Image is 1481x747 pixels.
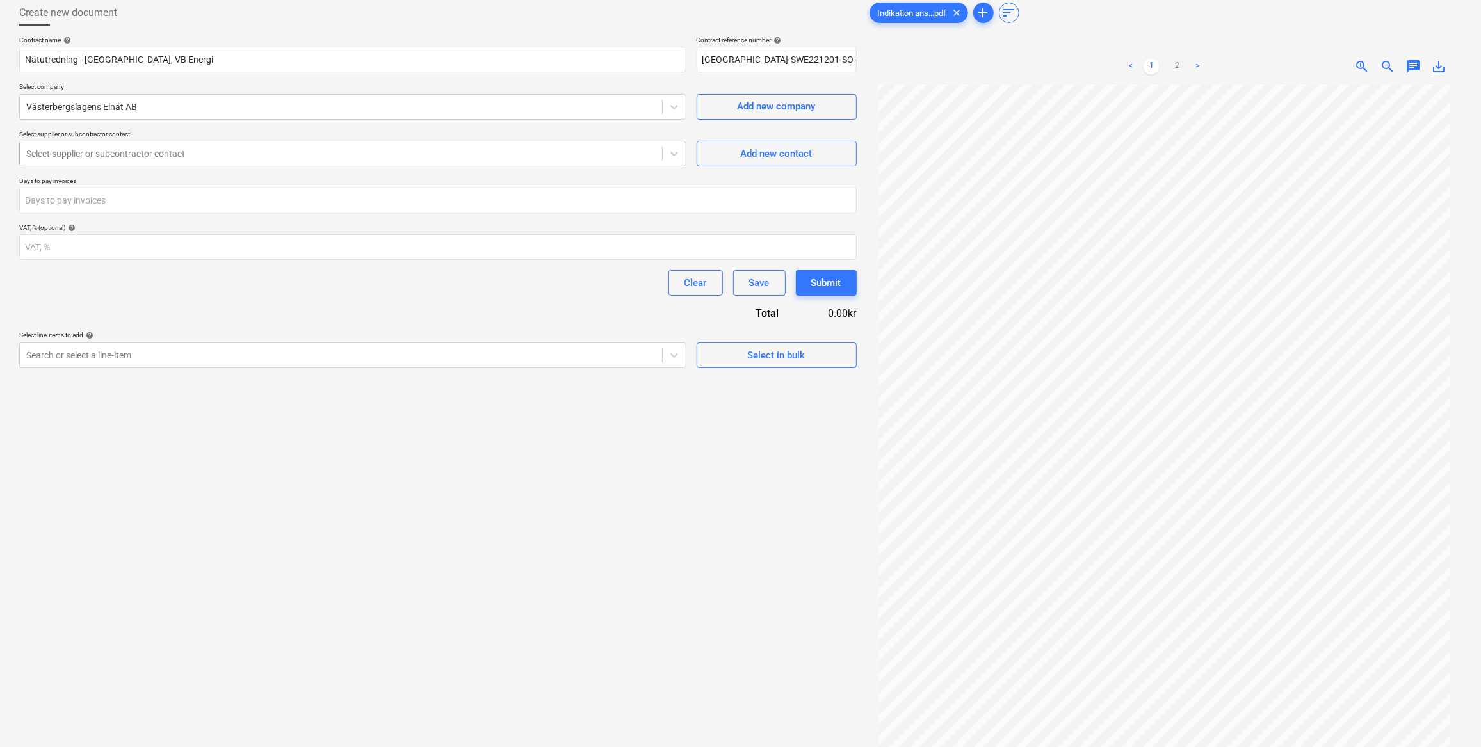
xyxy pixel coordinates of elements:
[796,270,857,296] button: Submit
[870,8,955,18] span: Indikation ans...pdf
[1144,59,1159,74] a: Page 1 is your current page
[697,342,857,368] button: Select in bulk
[741,145,813,162] div: Add new contact
[19,83,686,93] p: Select company
[749,275,770,291] div: Save
[19,188,857,213] input: Days to pay invoices
[65,224,76,232] span: help
[1169,59,1185,74] a: Page 2
[668,270,723,296] button: Clear
[83,332,93,339] span: help
[19,223,857,232] div: VAT, % (optional)
[19,331,686,339] div: Select line-items to add
[684,275,707,291] div: Clear
[811,275,841,291] div: Submit
[697,94,857,120] button: Add new company
[19,234,857,260] input: VAT, %
[1417,686,1481,747] div: Chatt-widget
[690,306,800,321] div: Total
[870,3,968,23] div: Indikation ans...pdf
[1417,686,1481,747] iframe: Chat Widget
[950,5,965,20] span: clear
[733,270,786,296] button: Save
[976,5,991,20] span: add
[1123,59,1138,74] a: Previous page
[772,36,782,44] span: help
[1190,59,1205,74] a: Next page
[19,177,857,188] p: Days to pay invoices
[19,5,117,20] span: Create new document
[1001,5,1017,20] span: sort
[1380,59,1395,74] span: zoom_out
[1354,59,1370,74] span: zoom_in
[738,98,816,115] div: Add new company
[799,306,856,321] div: 0.00kr
[19,130,686,141] p: Select supplier or subcontractor contact
[1431,59,1446,74] span: save_alt
[748,347,805,364] div: Select in bulk
[1405,59,1421,74] span: chat
[697,36,857,44] div: Contract reference number
[697,141,857,166] button: Add new contact
[19,47,686,72] input: Document name
[19,36,686,44] div: Contract name
[61,36,71,44] span: help
[697,47,857,72] input: Reference number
